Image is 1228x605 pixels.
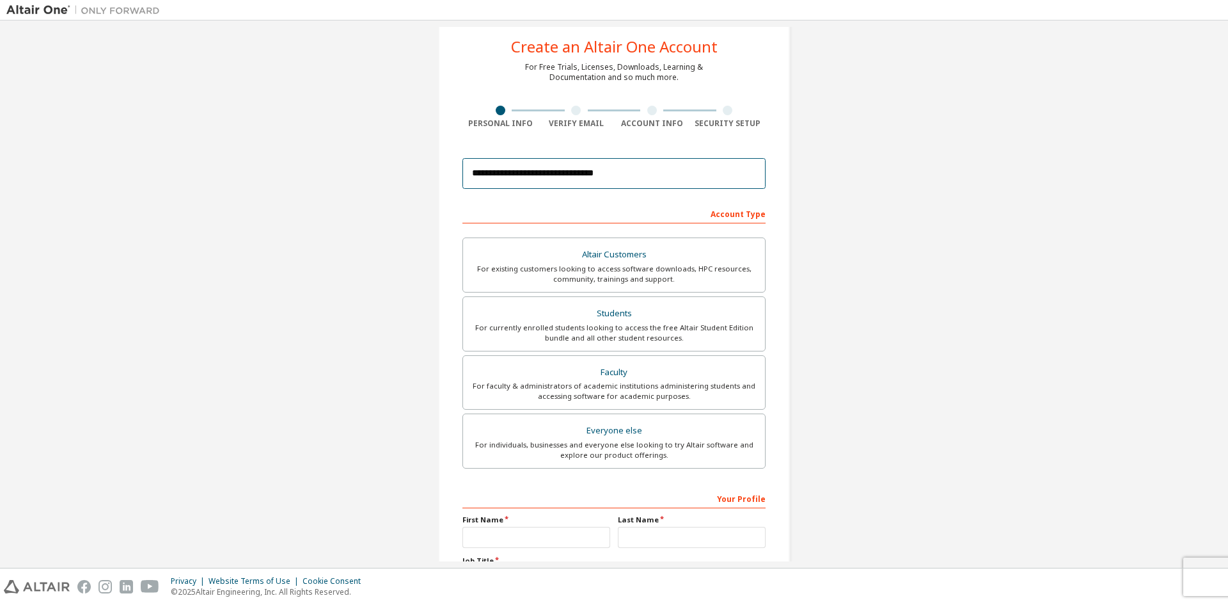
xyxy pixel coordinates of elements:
[462,488,766,508] div: Your Profile
[141,580,159,593] img: youtube.svg
[511,39,718,54] div: Create an Altair One Account
[618,515,766,525] label: Last Name
[525,62,703,83] div: For Free Trials, Licenses, Downloads, Learning & Documentation and so much more.
[471,305,757,323] div: Students
[120,580,133,593] img: linkedin.svg
[77,580,91,593] img: facebook.svg
[462,515,610,525] label: First Name
[471,440,757,460] div: For individuals, businesses and everyone else looking to try Altair software and explore our prod...
[471,246,757,264] div: Altair Customers
[471,264,757,284] div: For existing customers looking to access software downloads, HPC resources, community, trainings ...
[462,118,539,129] div: Personal Info
[471,323,757,343] div: For currently enrolled students looking to access the free Altair Student Edition bundle and all ...
[171,586,368,597] p: © 2025 Altair Engineering, Inc. All Rights Reserved.
[690,118,766,129] div: Security Setup
[471,364,757,382] div: Faculty
[98,580,112,593] img: instagram.svg
[462,203,766,223] div: Account Type
[303,576,368,586] div: Cookie Consent
[471,381,757,401] div: For faculty & administrators of academic institutions administering students and accessing softwa...
[209,576,303,586] div: Website Terms of Use
[6,4,166,17] img: Altair One
[4,580,70,593] img: altair_logo.svg
[614,118,690,129] div: Account Info
[471,422,757,440] div: Everyone else
[462,556,766,566] label: Job Title
[539,118,615,129] div: Verify Email
[171,576,209,586] div: Privacy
